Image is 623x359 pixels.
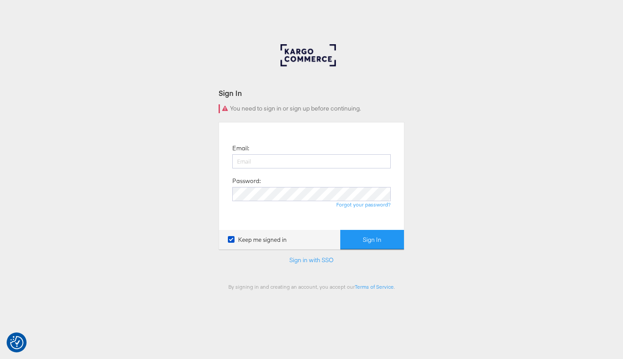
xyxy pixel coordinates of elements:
[219,104,404,113] div: You need to sign in or sign up before continuing.
[219,283,404,290] div: By signing in and creating an account, you accept our .
[219,88,404,98] div: Sign In
[228,236,287,244] label: Keep me signed in
[232,144,249,153] label: Email:
[232,154,391,168] input: Email
[289,256,334,264] a: Sign in with SSO
[340,230,404,250] button: Sign In
[232,177,261,185] label: Password:
[10,336,23,349] img: Revisit consent button
[355,283,394,290] a: Terms of Service
[336,201,391,208] a: Forgot your password?
[10,336,23,349] button: Consent Preferences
